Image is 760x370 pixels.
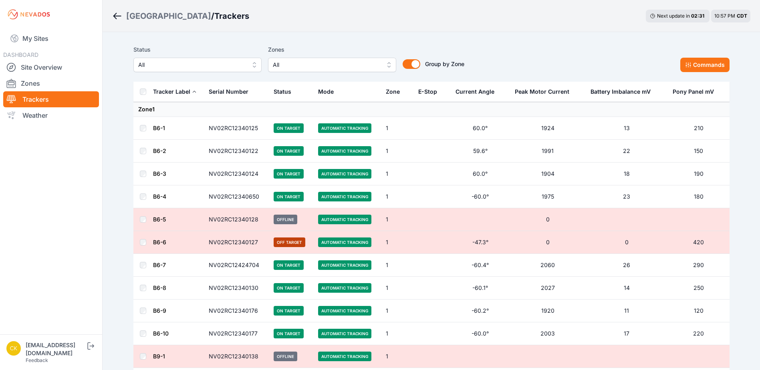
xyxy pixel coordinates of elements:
[274,146,304,156] span: On Target
[153,239,166,245] a: B6-6
[209,82,255,101] button: Serial Number
[673,88,714,96] div: Pony Panel mV
[3,51,38,58] span: DASHBOARD
[386,88,400,96] div: Zone
[204,254,269,277] td: NV02RC12424704
[274,352,297,361] span: Offline
[714,13,735,19] span: 10:57 PM
[680,58,730,72] button: Commands
[515,88,569,96] div: Peak Motor Current
[153,170,166,177] a: B6-3
[204,185,269,208] td: NV02RC12340650
[6,341,21,356] img: ckent@prim.com
[451,117,510,140] td: 60.0°
[657,13,690,19] span: Next update in
[204,322,269,345] td: NV02RC12340177
[586,300,667,322] td: 11
[456,82,501,101] button: Current Angle
[381,277,413,300] td: 1
[3,75,99,91] a: Zones
[381,322,413,345] td: 1
[510,208,586,231] td: 0
[318,283,371,293] span: Automatic Tracking
[510,277,586,300] td: 2027
[138,60,246,70] span: All
[381,117,413,140] td: 1
[591,88,651,96] div: Battery Imbalance mV
[204,277,269,300] td: NV02RC12340130
[274,192,304,201] span: On Target
[510,322,586,345] td: 2003
[318,215,371,224] span: Automatic Tracking
[274,260,304,270] span: On Target
[451,300,510,322] td: -60.2°
[209,88,248,96] div: Serial Number
[381,185,413,208] td: 1
[133,102,730,117] td: Zone 1
[451,140,510,163] td: 59.6°
[274,283,304,293] span: On Target
[318,306,371,316] span: Automatic Tracking
[274,123,304,133] span: On Target
[318,192,371,201] span: Automatic Tracking
[3,59,99,75] a: Site Overview
[318,352,371,361] span: Automatic Tracking
[133,58,262,72] button: All
[204,140,269,163] td: NV02RC12340122
[691,13,706,19] div: 02 : 31
[204,208,269,231] td: NV02RC12340128
[381,163,413,185] td: 1
[425,60,464,67] span: Group by Zone
[586,163,667,185] td: 18
[668,322,730,345] td: 220
[318,123,371,133] span: Automatic Tracking
[153,284,166,291] a: B6-8
[274,169,304,179] span: On Target
[274,329,304,338] span: On Target
[6,8,51,21] img: Nevados
[418,82,444,101] button: E-Stop
[26,357,48,363] a: Feedback
[668,254,730,277] td: 290
[586,277,667,300] td: 14
[591,82,657,101] button: Battery Imbalance mV
[3,107,99,123] a: Weather
[273,60,380,70] span: All
[668,140,730,163] td: 150
[204,345,269,368] td: NV02RC12340138
[153,193,166,200] a: B6-4
[318,82,340,101] button: Mode
[204,300,269,322] td: NV02RC12340176
[153,330,169,337] a: B6-10
[381,140,413,163] td: 1
[153,261,166,268] a: B6-7
[456,88,494,96] div: Current Angle
[381,208,413,231] td: 1
[381,231,413,254] td: 1
[510,185,586,208] td: 1975
[381,254,413,277] td: 1
[451,254,510,277] td: -60.4°
[3,91,99,107] a: Trackers
[153,88,190,96] div: Tracker Label
[386,82,406,101] button: Zone
[510,231,586,254] td: 0
[418,88,437,96] div: E-Stop
[274,237,305,247] span: Off Target
[133,45,262,54] label: Status
[153,353,165,360] a: B9-1
[204,231,269,254] td: NV02RC12340127
[510,254,586,277] td: 2060
[668,277,730,300] td: 250
[586,231,667,254] td: 0
[274,82,298,101] button: Status
[126,10,211,22] div: [GEOGRAPHIC_DATA]
[214,10,249,22] h3: Trackers
[26,341,86,357] div: [EMAIL_ADDRESS][DOMAIN_NAME]
[586,322,667,345] td: 17
[737,13,747,19] span: CDT
[381,345,413,368] td: 1
[211,10,214,22] span: /
[318,237,371,247] span: Automatic Tracking
[673,82,720,101] button: Pony Panel mV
